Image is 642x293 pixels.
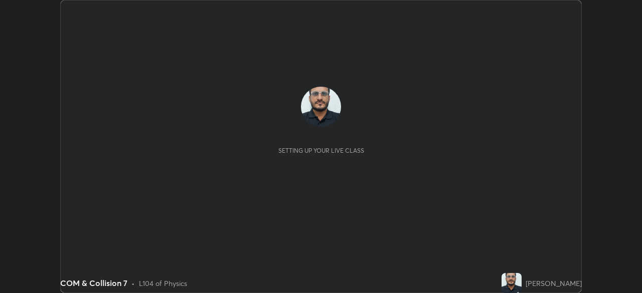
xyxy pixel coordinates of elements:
[278,147,364,154] div: Setting up your live class
[131,278,135,288] div: •
[60,277,127,289] div: COM & Collision 7
[526,278,582,288] div: [PERSON_NAME]
[502,273,522,293] img: ae44d311f89a4d129b28677b09dffed2.jpg
[139,278,187,288] div: L104 of Physics
[301,87,341,127] img: ae44d311f89a4d129b28677b09dffed2.jpg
